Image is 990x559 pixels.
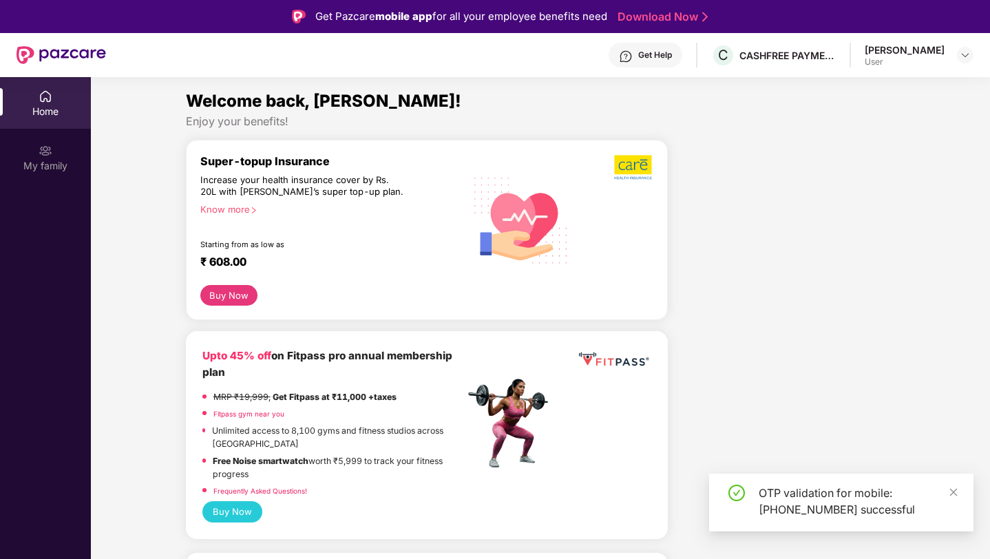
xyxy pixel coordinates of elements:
span: close [949,487,958,497]
b: on Fitpass pro annual membership plan [202,349,452,379]
img: New Pazcare Logo [17,46,106,64]
div: Super-topup Insurance [200,154,465,168]
img: Stroke [702,10,708,24]
div: Know more [200,204,456,213]
span: Welcome back, [PERSON_NAME]! [186,91,461,111]
p: Unlimited access to 8,100 gyms and fitness studios across [GEOGRAPHIC_DATA] [212,424,464,451]
img: b5dec4f62d2307b9de63beb79f102df3.png [614,154,653,180]
a: Frequently Asked Questions! [213,487,307,495]
div: Get Pazcare for all your employee benefits need [315,8,607,25]
strong: Free Noise smartwatch [213,456,308,466]
img: Logo [292,10,306,23]
button: Buy Now [202,501,262,523]
a: Fitpass gym near you [213,410,284,418]
strong: Get Fitpass at ₹11,000 +taxes [273,392,397,402]
div: OTP validation for mobile: [PHONE_NUMBER] successful [759,485,957,518]
span: right [250,207,257,214]
div: Get Help [638,50,672,61]
div: CASHFREE PAYMENTS INDIA PVT. LTD. [739,49,836,62]
p: worth ₹5,999 to track your fitness progress [213,454,464,481]
img: svg+xml;base64,PHN2ZyB4bWxucz0iaHR0cDovL3d3dy53My5vcmcvMjAwMC9zdmciIHhtbG5zOnhsaW5rPSJodHRwOi8vd3... [465,162,578,277]
div: Enjoy your benefits! [186,114,896,129]
div: ₹ 608.00 [200,255,451,271]
div: [PERSON_NAME] [865,43,945,56]
img: fpp.png [464,375,560,472]
img: svg+xml;base64,PHN2ZyB3aWR0aD0iMjAiIGhlaWdodD0iMjAiIHZpZXdCb3g9IjAgMCAyMCAyMCIgZmlsbD0ibm9uZSIgeG... [39,144,52,158]
img: svg+xml;base64,PHN2ZyBpZD0iSGVscC0zMngzMiIgeG1sbnM9Imh0dHA6Ly93d3cudzMub3JnLzIwMDAvc3ZnIiB3aWR0aD... [619,50,633,63]
del: MRP ₹19,999, [213,392,271,402]
a: Download Now [618,10,704,24]
div: Starting from as low as [200,240,406,249]
img: svg+xml;base64,PHN2ZyBpZD0iRHJvcGRvd24tMzJ4MzIiIHhtbG5zPSJodHRwOi8vd3d3LnczLm9yZy8yMDAwL3N2ZyIgd2... [960,50,971,61]
img: svg+xml;base64,PHN2ZyBpZD0iSG9tZSIgeG1sbnM9Imh0dHA6Ly93d3cudzMub3JnLzIwMDAvc3ZnIiB3aWR0aD0iMjAiIG... [39,89,52,103]
div: User [865,56,945,67]
strong: mobile app [375,10,432,23]
span: C [718,47,728,63]
div: Increase your health insurance cover by Rs. 20L with [PERSON_NAME]’s super top-up plan. [200,174,406,198]
button: Buy Now [200,285,257,306]
b: Upto 45% off [202,349,271,362]
span: check-circle [728,485,745,501]
img: fppp.png [576,348,651,371]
